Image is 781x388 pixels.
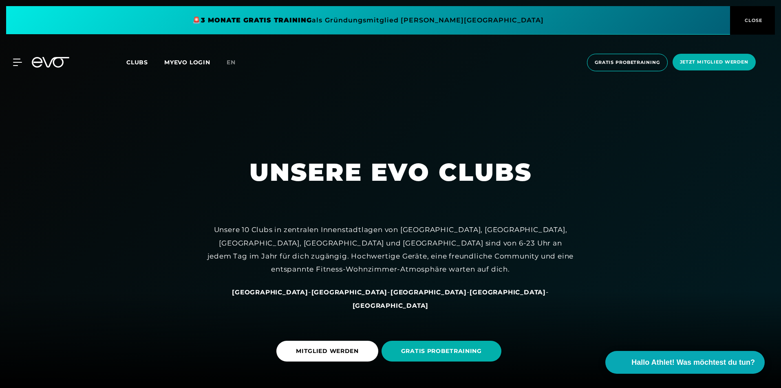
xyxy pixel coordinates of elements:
div: - - - - [207,285,574,312]
span: MITGLIED WERDEN [296,347,359,355]
span: Hallo Athlet! Was möchtest du tun? [631,357,755,368]
button: Hallo Athlet! Was möchtest du tun? [605,351,765,374]
a: en [227,58,245,67]
button: CLOSE [730,6,775,35]
a: [GEOGRAPHIC_DATA] [470,288,546,296]
span: [GEOGRAPHIC_DATA] [390,288,467,296]
span: [GEOGRAPHIC_DATA] [232,288,308,296]
a: [GEOGRAPHIC_DATA] [353,301,429,309]
span: GRATIS PROBETRAINING [401,347,482,355]
a: Gratis Probetraining [585,54,670,71]
span: Gratis Probetraining [595,59,660,66]
span: en [227,59,236,66]
span: CLOSE [743,17,763,24]
a: MYEVO LOGIN [164,59,210,66]
a: GRATIS PROBETRAINING [382,335,505,368]
a: Clubs [126,58,164,66]
div: Unsere 10 Clubs in zentralen Innenstadtlagen von [GEOGRAPHIC_DATA], [GEOGRAPHIC_DATA], [GEOGRAPHI... [207,223,574,276]
a: [GEOGRAPHIC_DATA] [232,288,308,296]
h1: UNSERE EVO CLUBS [249,156,532,188]
span: [GEOGRAPHIC_DATA] [470,288,546,296]
span: [GEOGRAPHIC_DATA] [311,288,388,296]
a: MITGLIED WERDEN [276,335,382,368]
span: Clubs [126,59,148,66]
a: Jetzt Mitglied werden [670,54,758,71]
a: [GEOGRAPHIC_DATA] [390,288,467,296]
a: [GEOGRAPHIC_DATA] [311,288,388,296]
span: Jetzt Mitglied werden [680,59,748,66]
